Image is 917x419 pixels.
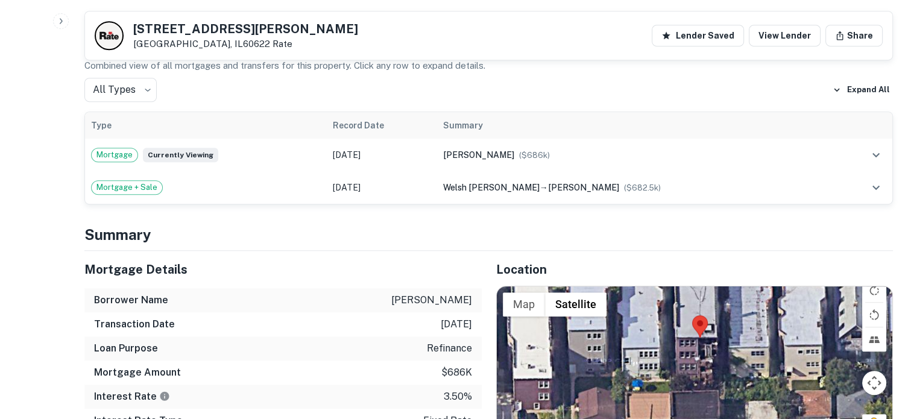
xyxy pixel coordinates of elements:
p: [DATE] [441,317,472,332]
span: ($ 682.5k ) [624,183,661,192]
a: View Lender [749,25,821,46]
span: Mortgage [92,149,137,161]
p: refinance [427,341,472,356]
button: Show street map [503,292,545,317]
button: Share [825,25,883,46]
h6: Loan Purpose [94,341,158,356]
h5: Mortgage Details [84,260,482,279]
h5: [STREET_ADDRESS][PERSON_NAME] [133,23,358,35]
div: All Types [84,78,157,102]
span: Currently viewing [143,148,218,162]
th: Record Date [327,112,436,139]
p: Combined view of all mortgages and transfers for this property. Click any row to expand details. [84,58,893,73]
button: expand row [866,145,886,165]
button: Expand All [830,81,893,99]
span: [PERSON_NAME] [548,183,619,192]
p: [PERSON_NAME] [391,293,472,307]
span: Mortgage + Sale [92,181,162,194]
h5: Location [496,260,893,279]
span: [PERSON_NAME] [443,150,514,160]
button: Rotate map counterclockwise [862,303,886,327]
td: [DATE] [327,171,436,204]
h6: Mortgage Amount [94,365,181,380]
p: 3.50% [444,389,472,404]
h4: Summary [84,224,893,245]
th: Type [85,112,327,139]
th: Summary [437,112,836,139]
button: Show satellite imagery [545,292,607,317]
h6: Interest Rate [94,389,170,404]
h6: Borrower Name [94,293,168,307]
button: expand row [866,177,886,198]
p: [GEOGRAPHIC_DATA], IL60622 [133,39,358,49]
span: welsh [PERSON_NAME] [443,183,540,192]
button: Rotate map clockwise [862,278,886,302]
svg: The interest rates displayed on the website are for informational purposes only and may be report... [159,391,170,402]
iframe: Chat Widget [857,323,917,380]
h6: Transaction Date [94,317,175,332]
p: $686k [441,365,472,380]
button: Map camera controls [862,371,886,395]
button: Lender Saved [652,25,744,46]
span: ($ 686k ) [519,151,550,160]
a: Rate [273,39,292,49]
td: [DATE] [327,139,436,171]
div: → [443,181,830,194]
